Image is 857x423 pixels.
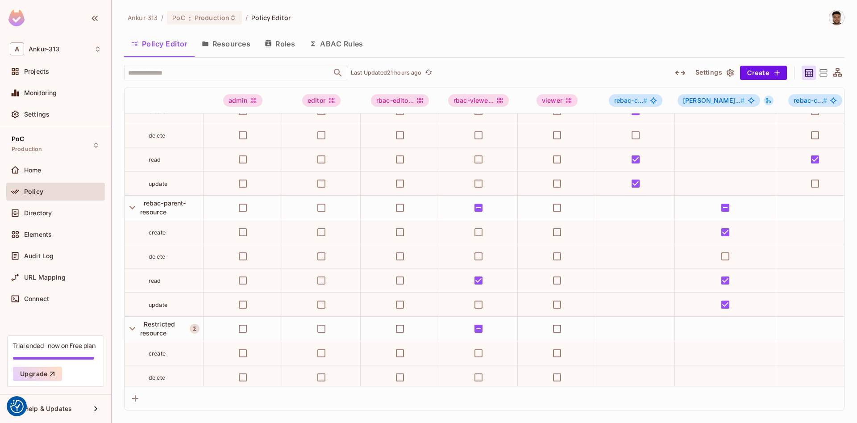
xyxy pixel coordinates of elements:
[149,302,167,308] span: update
[124,33,195,55] button: Policy Editor
[332,67,344,79] button: Open
[424,67,434,78] button: refresh
[448,94,509,107] div: rbac-viewe...
[371,94,429,107] span: rbac-editor
[24,252,54,260] span: Audit Log
[149,180,167,187] span: update
[10,400,24,413] button: Consent Preferences
[149,108,166,115] span: create
[12,146,42,153] span: Production
[149,277,161,284] span: read
[425,68,433,77] span: refresh
[537,94,578,107] div: viewer
[149,229,166,236] span: create
[788,94,842,107] span: rebac-child-resource#viewer
[302,94,341,107] div: editor
[24,111,50,118] span: Settings
[794,96,827,104] span: rebac-c...
[24,209,52,217] span: Directory
[823,96,827,104] span: #
[614,96,648,104] span: rebac-c...
[258,33,302,55] button: Roles
[188,14,191,21] span: :
[245,13,248,22] li: /
[10,42,24,55] span: A
[190,324,200,334] button: A Resource Set is a dynamically conditioned resource, defined by real-time criteria.
[829,10,844,25] img: Vladimir Shopov
[149,350,166,357] span: create
[678,94,760,107] span: rebac-parent-resource#editor
[13,367,62,381] button: Upgrade
[448,94,509,107] span: rbac-viewer
[140,320,175,337] span: Restricted resource
[10,400,24,413] img: Revisit consent button
[12,135,24,142] span: PoC
[24,89,57,96] span: Monitoring
[223,94,262,107] div: admin
[149,156,161,163] span: read
[24,231,52,238] span: Elements
[422,67,434,78] span: Click to refresh data
[24,405,72,412] span: Help & Updates
[29,46,59,53] span: Workspace: Ankur-313
[13,341,96,350] div: Trial ended- now on Free plan
[683,96,745,104] span: [PERSON_NAME]...
[692,66,736,80] button: Settings
[149,253,165,260] span: delete
[24,274,66,281] span: URL Mapping
[24,295,49,302] span: Connect
[149,374,165,381] span: delete
[24,188,43,195] span: Policy
[149,132,165,139] span: delete
[195,13,229,22] span: Production
[741,96,745,104] span: #
[161,13,163,22] li: /
[371,94,429,107] div: rbac-edito...
[195,33,258,55] button: Resources
[172,13,185,22] span: PoC
[643,96,647,104] span: #
[24,68,49,75] span: Projects
[351,69,422,76] p: Last Updated 21 hours ago
[24,167,42,174] span: Home
[302,33,370,55] button: ABAC Rules
[251,13,291,22] span: Policy Editor
[8,10,25,26] img: SReyMgAAAABJRU5ErkJggg==
[140,199,186,216] span: rebac-parent-resource
[740,66,787,80] button: Create
[609,94,663,107] span: rebac-child-resource#editor
[128,13,158,22] span: the active workspace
